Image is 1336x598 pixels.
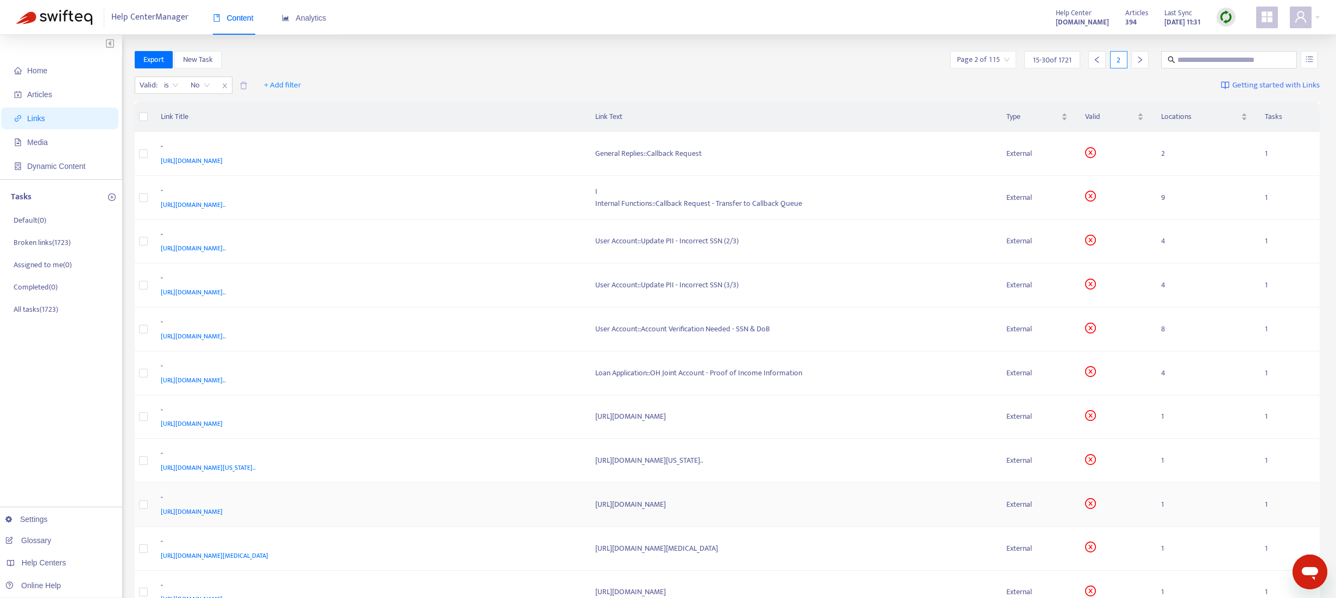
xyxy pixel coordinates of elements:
[161,185,574,199] div: -
[1085,586,1096,596] span: close-circle
[14,91,22,98] span: account-book
[1256,307,1320,351] td: 1
[1152,132,1256,176] td: 2
[595,235,990,247] div: User Account::Update PII - Incorrect SSN (2/3)
[14,237,71,248] p: Broken links ( 1723 )
[183,54,213,66] span: New Task
[27,114,45,123] span: Links
[1256,263,1320,307] td: 1
[14,304,58,315] p: All tasks ( 1723 )
[1085,147,1096,158] span: close-circle
[595,455,990,467] div: [URL][DOMAIN_NAME][US_STATE]..
[1232,79,1320,92] span: Getting started with Links
[1256,439,1320,483] td: 1
[14,281,58,293] p: Completed ( 0 )
[27,66,47,75] span: Home
[1152,102,1256,132] th: Locations
[14,115,22,122] span: link
[161,418,223,429] span: [URL][DOMAIN_NAME]
[595,198,990,210] div: Internal Functions::Callback Request - Transfer to Callback Queue
[14,139,22,146] span: file-image
[11,191,31,204] p: Tasks
[1164,16,1200,28] strong: [DATE] 11:31
[161,331,226,342] span: [URL][DOMAIN_NAME]..
[1006,411,1068,423] div: External
[218,79,232,92] span: close
[143,54,164,66] span: Export
[1006,279,1068,291] div: External
[1006,323,1068,335] div: External
[1006,367,1068,379] div: External
[161,550,268,561] span: [URL][DOMAIN_NAME][MEDICAL_DATA]
[1301,51,1318,68] button: unordered-list
[213,14,220,22] span: book
[595,186,990,198] div: I
[1221,77,1320,94] a: Getting started with Links
[1085,454,1096,465] span: close-circle
[1256,102,1320,132] th: Tasks
[1085,191,1096,202] span: close-circle
[161,272,574,286] div: -
[161,243,226,254] span: [URL][DOMAIN_NAME]..
[1161,111,1239,123] span: Locations
[1006,499,1068,511] div: External
[1293,555,1327,589] iframe: Button to launch messaging window
[595,279,990,291] div: User Account::Update PII - Incorrect SSN (3/3)
[14,259,72,270] p: Assigned to me ( 0 )
[264,79,301,92] span: + Add filter
[161,316,574,330] div: -
[1256,527,1320,571] td: 1
[595,499,990,511] div: [URL][DOMAIN_NAME]
[161,580,574,594] div: -
[1085,498,1096,509] span: close-circle
[161,155,223,166] span: [URL][DOMAIN_NAME]
[282,14,289,22] span: area-chart
[16,10,92,25] img: Swifteq
[161,375,226,386] span: [URL][DOMAIN_NAME]..
[1110,51,1127,68] div: 2
[161,199,226,210] span: [URL][DOMAIN_NAME]..
[1256,483,1320,527] td: 1
[5,581,61,590] a: Online Help
[595,543,990,555] div: [URL][DOMAIN_NAME][MEDICAL_DATA]
[240,81,248,90] span: delete
[1006,192,1068,204] div: External
[161,462,256,473] span: [URL][DOMAIN_NAME][US_STATE]..
[595,586,990,598] div: [URL][DOMAIN_NAME]
[1261,10,1274,23] span: appstore
[1085,410,1096,421] span: close-circle
[1152,395,1256,439] td: 1
[161,404,574,418] div: -
[1152,176,1256,220] td: 9
[161,506,223,517] span: [URL][DOMAIN_NAME]
[14,215,46,226] p: Default ( 0 )
[1256,220,1320,264] td: 1
[27,138,48,147] span: Media
[1219,10,1233,24] img: sync.dc5367851b00ba804db3.png
[1294,10,1307,23] span: user
[1221,81,1230,90] img: image-link
[587,102,998,132] th: Link Text
[1136,56,1144,64] span: right
[1152,439,1256,483] td: 1
[164,77,179,93] span: is
[161,360,574,374] div: -
[1006,586,1068,598] div: External
[5,536,51,545] a: Glossary
[1125,7,1148,19] span: Articles
[1006,148,1068,160] div: External
[1152,307,1256,351] td: 8
[135,77,159,93] span: Valid :
[1056,16,1109,28] a: [DOMAIN_NAME]
[1256,351,1320,395] td: 1
[1125,16,1137,28] strong: 394
[161,141,574,155] div: -
[1256,176,1320,220] td: 1
[108,193,116,201] span: plus-circle
[1006,235,1068,247] div: External
[161,536,574,550] div: -
[1152,263,1256,307] td: 4
[152,102,587,132] th: Link Title
[135,51,173,68] button: Export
